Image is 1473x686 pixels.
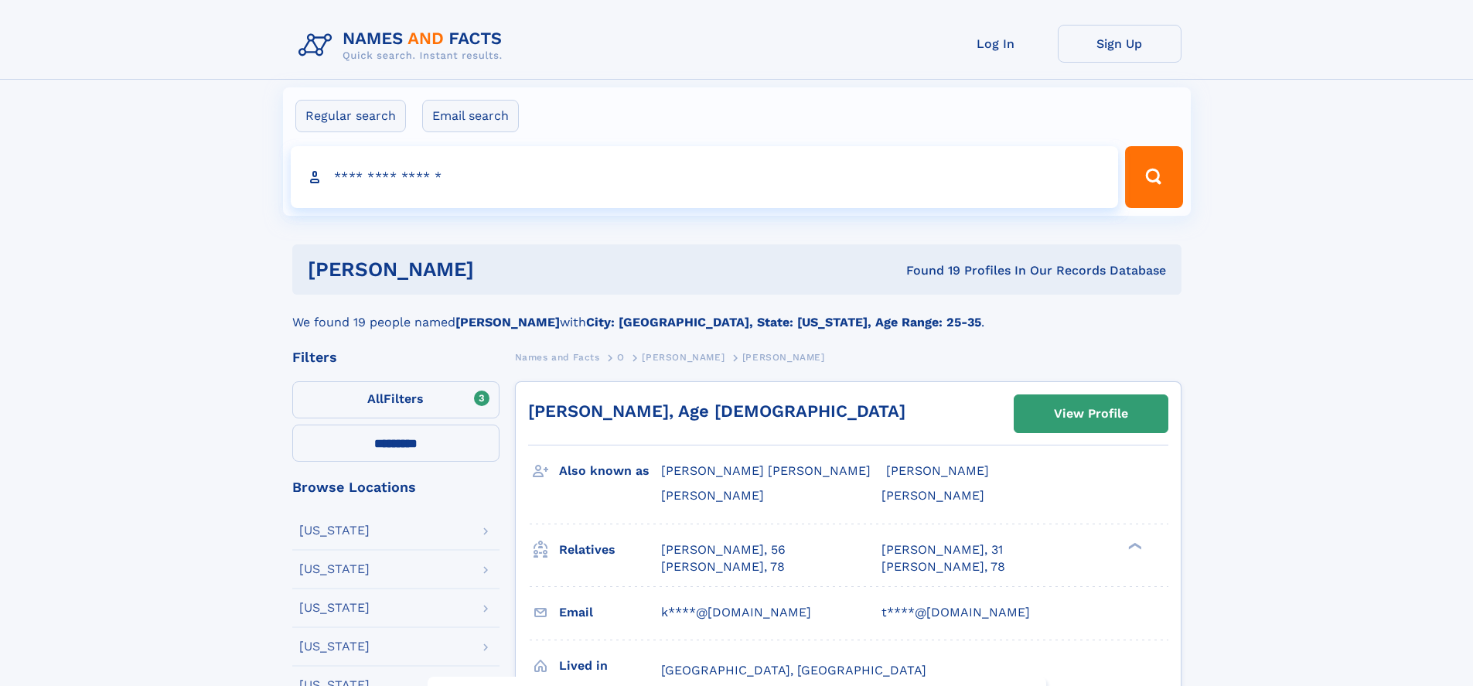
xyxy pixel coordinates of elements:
[881,488,984,503] span: [PERSON_NAME]
[559,458,661,484] h3: Also known as
[661,488,764,503] span: [PERSON_NAME]
[515,347,600,367] a: Names and Facts
[690,262,1166,279] div: Found 19 Profiles In Our Records Database
[455,315,560,329] b: [PERSON_NAME]
[1058,25,1181,63] a: Sign Up
[292,25,515,67] img: Logo Names and Facts
[292,295,1181,332] div: We found 19 people named with .
[299,602,370,614] div: [US_STATE]
[295,100,406,132] label: Regular search
[661,541,786,558] a: [PERSON_NAME], 56
[299,640,370,653] div: [US_STATE]
[934,25,1058,63] a: Log In
[642,347,725,367] a: [PERSON_NAME]
[292,480,500,494] div: Browse Locations
[299,563,370,575] div: [US_STATE]
[1014,395,1168,432] a: View Profile
[1124,541,1143,551] div: ❯
[881,541,1003,558] a: [PERSON_NAME], 31
[617,347,625,367] a: O
[586,315,981,329] b: City: [GEOGRAPHIC_DATA], State: [US_STATE], Age Range: 25-35
[661,558,785,575] a: [PERSON_NAME], 78
[559,653,661,679] h3: Lived in
[292,350,500,364] div: Filters
[308,260,690,279] h1: [PERSON_NAME]
[299,524,370,537] div: [US_STATE]
[292,381,500,418] label: Filters
[642,352,725,363] span: [PERSON_NAME]
[886,463,989,478] span: [PERSON_NAME]
[881,558,1005,575] a: [PERSON_NAME], 78
[528,401,905,421] a: [PERSON_NAME], Age [DEMOGRAPHIC_DATA]
[559,537,661,563] h3: Relatives
[742,352,825,363] span: [PERSON_NAME]
[661,463,871,478] span: [PERSON_NAME] [PERSON_NAME]
[291,146,1119,208] input: search input
[1125,146,1182,208] button: Search Button
[617,352,625,363] span: O
[422,100,519,132] label: Email search
[1054,396,1128,432] div: View Profile
[367,391,384,406] span: All
[559,599,661,626] h3: Email
[661,663,926,677] span: [GEOGRAPHIC_DATA], [GEOGRAPHIC_DATA]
